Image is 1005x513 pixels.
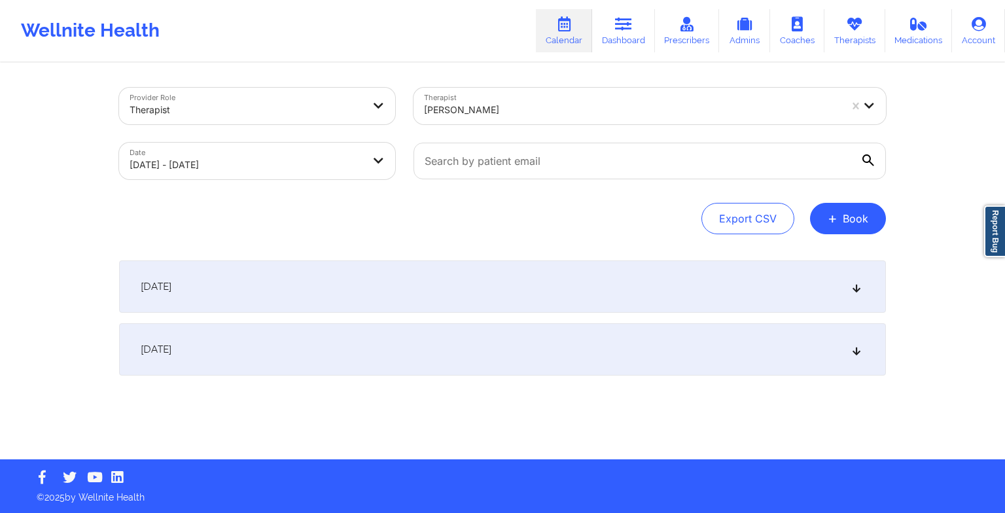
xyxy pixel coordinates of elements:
[810,203,886,234] button: +Book
[984,205,1005,257] a: Report Bug
[130,96,362,124] div: Therapist
[824,9,885,52] a: Therapists
[701,203,794,234] button: Export CSV
[828,215,837,222] span: +
[424,96,840,124] div: [PERSON_NAME]
[141,343,171,356] span: [DATE]
[592,9,655,52] a: Dashboard
[885,9,953,52] a: Medications
[952,9,1005,52] a: Account
[141,280,171,293] span: [DATE]
[536,9,592,52] a: Calendar
[719,9,770,52] a: Admins
[655,9,720,52] a: Prescribers
[27,482,978,504] p: © 2025 by Wellnite Health
[130,150,362,179] div: [DATE] - [DATE]
[770,9,824,52] a: Coaches
[414,143,886,179] input: Search by patient email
